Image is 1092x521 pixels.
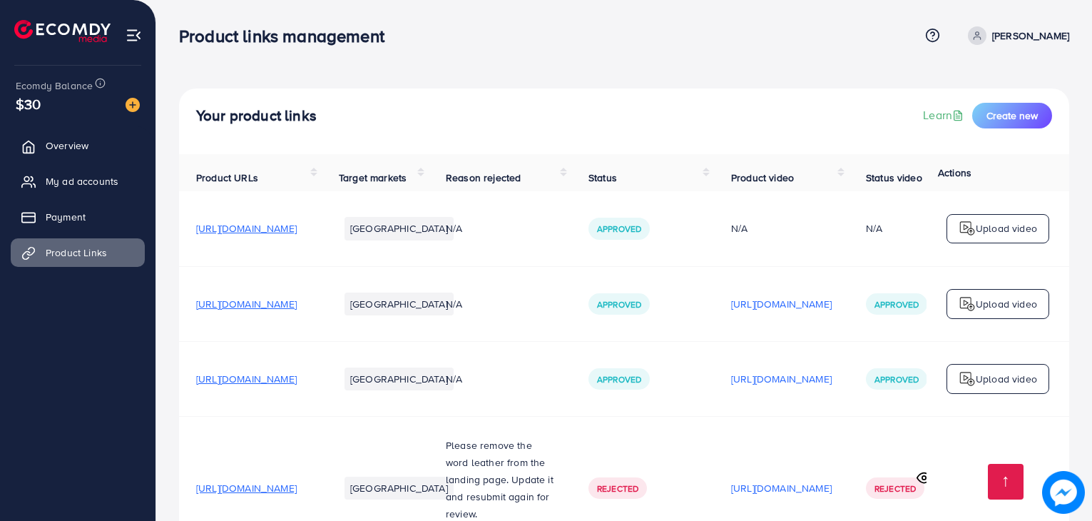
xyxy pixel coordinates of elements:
[597,482,638,495] span: Rejected
[196,221,297,236] span: [URL][DOMAIN_NAME]
[731,480,832,497] p: [URL][DOMAIN_NAME]
[179,26,396,46] h3: Product links management
[126,27,142,44] img: menu
[588,171,617,185] span: Status
[597,298,641,310] span: Approved
[972,103,1052,128] button: Create new
[126,98,140,112] img: image
[976,370,1037,388] p: Upload video
[16,79,93,93] span: Ecomdy Balance
[731,221,832,236] div: N/A
[46,174,118,188] span: My ad accounts
[446,221,462,236] span: N/A
[962,26,1069,45] a: [PERSON_NAME]
[196,171,258,185] span: Product URLs
[16,93,41,114] span: $30
[339,171,407,185] span: Target markets
[874,482,916,495] span: Rejected
[345,293,454,315] li: [GEOGRAPHIC_DATA]
[14,20,111,42] img: logo
[959,370,976,388] img: logo
[959,295,976,313] img: logo
[46,138,88,153] span: Overview
[597,373,641,385] span: Approved
[597,223,641,235] span: Approved
[992,27,1069,44] p: [PERSON_NAME]
[345,477,454,500] li: [GEOGRAPHIC_DATA]
[446,372,462,386] span: N/A
[11,131,145,160] a: Overview
[923,107,966,123] a: Learn
[345,368,454,390] li: [GEOGRAPHIC_DATA]
[345,217,454,240] li: [GEOGRAPHIC_DATA]
[196,297,297,311] span: [URL][DOMAIN_NAME]
[446,171,521,185] span: Reason rejected
[874,373,919,385] span: Approved
[46,246,107,260] span: Product Links
[46,210,86,224] span: Payment
[196,372,297,386] span: [URL][DOMAIN_NAME]
[731,370,832,388] p: [URL][DOMAIN_NAME]
[866,171,922,185] span: Status video
[976,220,1037,237] p: Upload video
[11,238,145,267] a: Product Links
[196,481,297,495] span: [URL][DOMAIN_NAME]
[731,171,794,185] span: Product video
[959,220,976,237] img: logo
[866,221,882,236] div: N/A
[938,166,971,180] span: Actions
[986,108,1038,123] span: Create new
[196,107,317,125] h4: Your product links
[731,295,832,313] p: [URL][DOMAIN_NAME]
[874,298,919,310] span: Approved
[446,297,462,311] span: N/A
[1046,475,1081,510] img: image
[976,295,1037,313] p: Upload video
[11,167,145,196] a: My ad accounts
[11,203,145,231] a: Payment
